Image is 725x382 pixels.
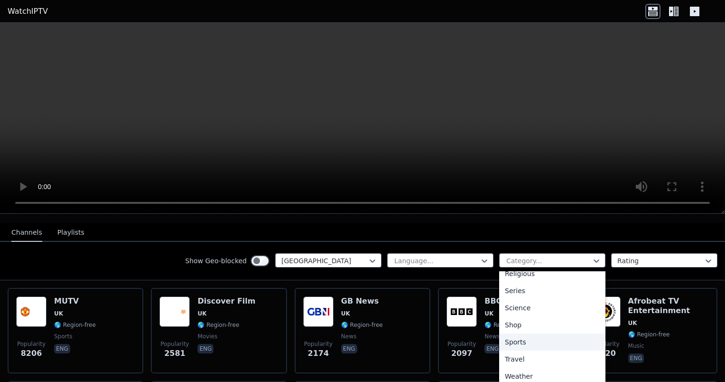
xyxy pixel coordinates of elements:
[341,344,357,353] p: eng
[484,344,501,353] p: eng
[446,296,477,327] img: BBC News
[628,331,670,338] span: 🌎 Region-free
[197,321,239,329] span: 🌎 Region-free
[54,321,96,329] span: 🌎 Region-free
[499,299,605,316] div: Science
[185,256,247,266] label: Show Geo-blocked
[628,319,637,327] span: UK
[164,348,186,359] span: 2581
[17,340,46,348] span: Popularity
[499,351,605,368] div: Travel
[341,296,383,306] h6: GB News
[159,296,190,327] img: Discover Film
[451,348,473,359] span: 2097
[197,333,217,340] span: movies
[341,333,356,340] span: news
[341,310,350,317] span: UK
[54,310,63,317] span: UK
[499,334,605,351] div: Sports
[447,340,476,348] span: Popularity
[8,6,48,17] a: WatchIPTV
[308,348,329,359] span: 2174
[197,344,214,353] p: eng
[11,224,42,242] button: Channels
[21,348,42,359] span: 8206
[484,333,500,340] span: news
[160,340,189,348] span: Popularity
[499,265,605,282] div: Religious
[484,310,493,317] span: UK
[54,333,72,340] span: sports
[303,296,334,327] img: GB News
[484,321,526,329] span: 🌎 Region-free
[54,296,96,306] h6: MUTV
[484,296,527,306] h6: BBC News
[197,310,206,317] span: UK
[628,353,644,363] p: eng
[499,316,605,334] div: Shop
[54,344,70,353] p: eng
[57,224,84,242] button: Playlists
[197,296,255,306] h6: Discover Film
[16,296,46,327] img: MUTV
[341,321,383,329] span: 🌎 Region-free
[499,282,605,299] div: Series
[628,296,709,315] h6: Afrobeat TV Entertainment
[304,340,333,348] span: Popularity
[628,342,644,350] span: music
